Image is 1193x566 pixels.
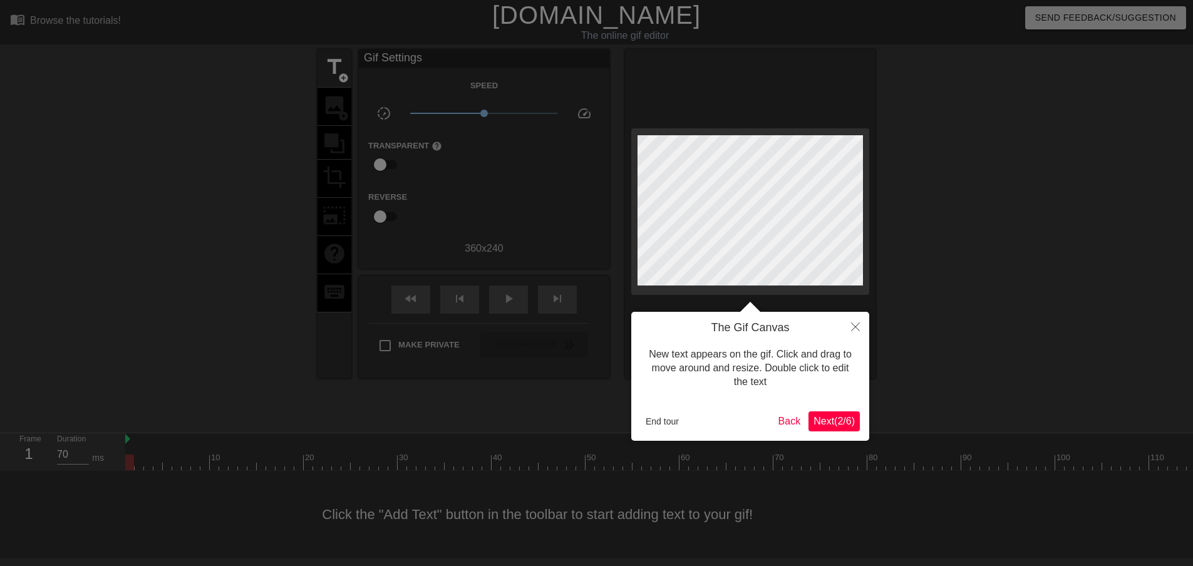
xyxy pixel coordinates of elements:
button: End tour [641,412,684,431]
button: Back [773,411,806,431]
h4: The Gif Canvas [641,321,860,335]
button: Next [808,411,860,431]
div: New text appears on the gif. Click and drag to move around and resize. Double click to edit the text [641,335,860,402]
button: Close [842,312,869,341]
span: Next ( 2 / 6 ) [813,416,855,426]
